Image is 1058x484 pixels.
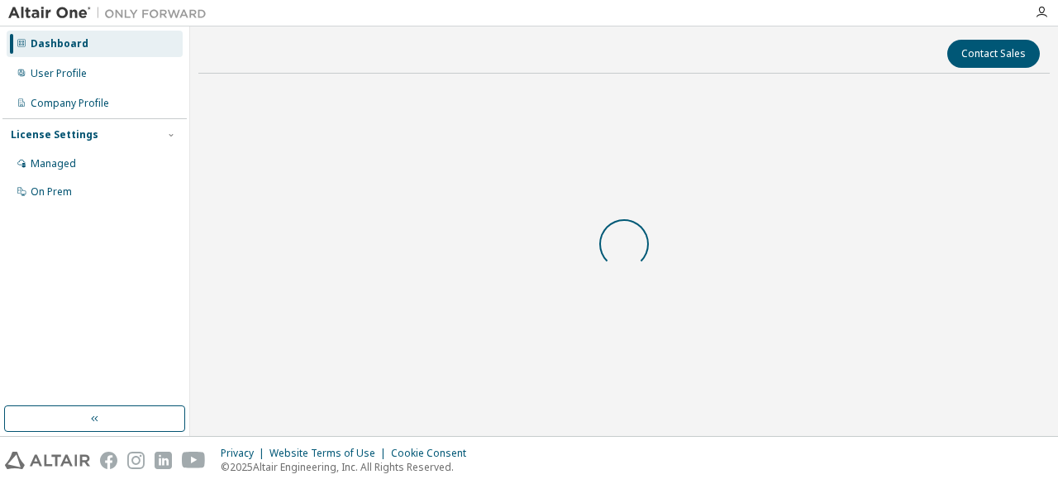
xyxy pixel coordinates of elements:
div: Company Profile [31,97,109,110]
div: License Settings [11,128,98,141]
div: User Profile [31,67,87,80]
div: Website Terms of Use [269,447,391,460]
img: facebook.svg [100,452,117,469]
div: Managed [31,157,76,170]
div: Dashboard [31,37,88,50]
div: Privacy [221,447,269,460]
div: Cookie Consent [391,447,476,460]
img: youtube.svg [182,452,206,469]
div: On Prem [31,185,72,199]
button: Contact Sales [947,40,1040,68]
img: linkedin.svg [155,452,172,469]
img: altair_logo.svg [5,452,90,469]
p: © 2025 Altair Engineering, Inc. All Rights Reserved. [221,460,476,474]
img: instagram.svg [127,452,145,469]
img: Altair One [8,5,215,22]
